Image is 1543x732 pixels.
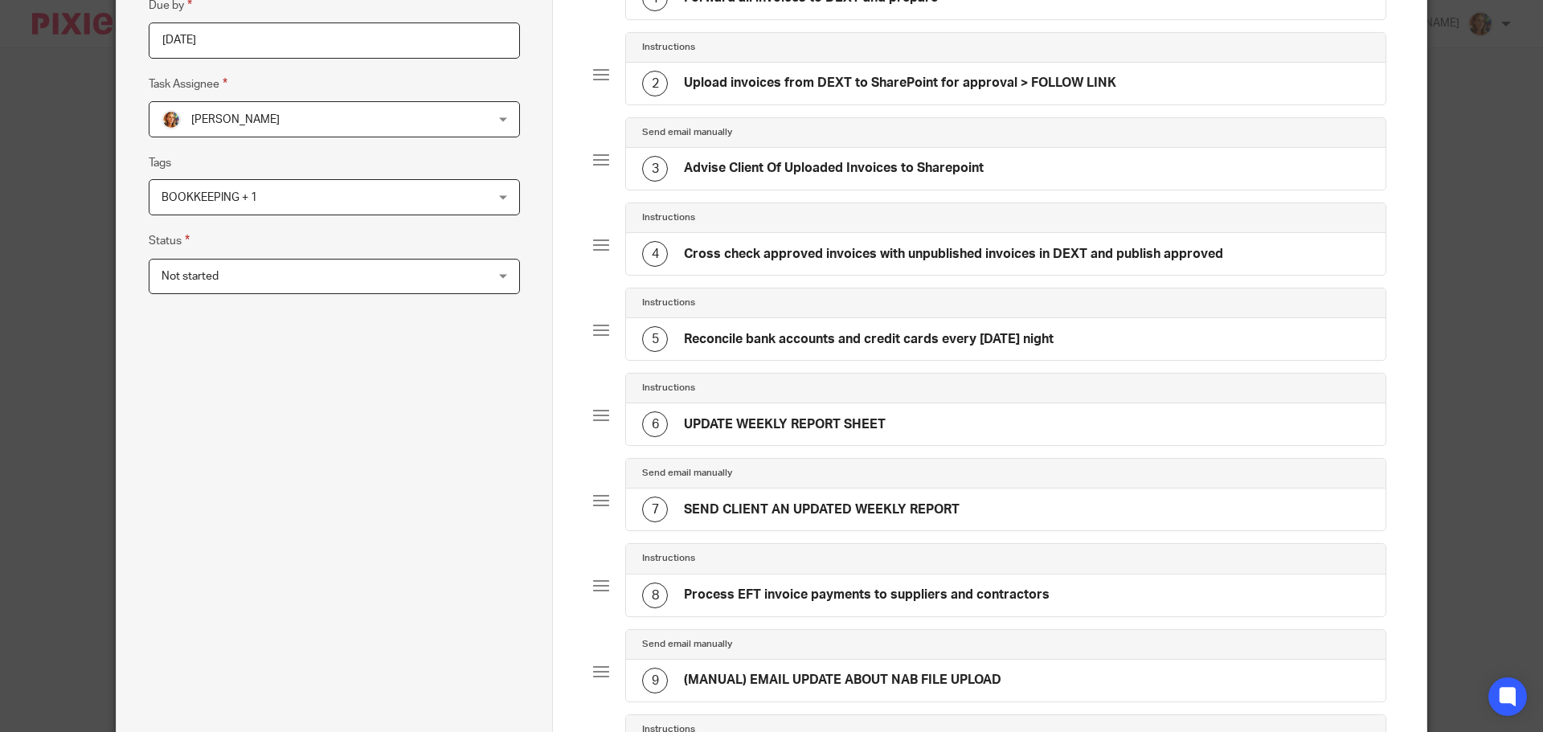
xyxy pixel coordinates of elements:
[684,501,960,518] h4: SEND CLIENT AN UPDATED WEEKLY REPORT
[642,296,695,309] h4: Instructions
[684,75,1116,92] h4: Upload invoices from DEXT to SharePoint for approval > FOLLOW LINK
[642,583,668,608] div: 8
[149,231,190,250] label: Status
[642,156,668,182] div: 3
[642,411,668,437] div: 6
[684,246,1223,263] h4: Cross check approved invoices with unpublished invoices in DEXT and publish approved
[149,75,227,93] label: Task Assignee
[162,192,257,203] span: BOOKKEEPING + 1
[162,271,219,282] span: Not started
[642,497,668,522] div: 7
[642,382,695,395] h4: Instructions
[642,668,668,693] div: 9
[684,331,1054,348] h4: Reconcile bank accounts and credit cards every [DATE] night
[149,22,520,59] input: Pick a date
[191,114,280,125] span: [PERSON_NAME]
[162,110,181,129] img: Avatar.png
[684,587,1050,603] h4: Process EFT invoice payments to suppliers and contractors
[684,416,886,433] h4: UPDATE WEEKLY REPORT SHEET
[642,241,668,267] div: 4
[149,155,171,171] label: Tags
[642,126,732,139] h4: Send email manually
[642,552,695,565] h4: Instructions
[642,41,695,54] h4: Instructions
[642,211,695,224] h4: Instructions
[642,326,668,352] div: 5
[684,160,984,177] h4: Advise Client Of Uploaded Invoices to Sharepoint
[642,71,668,96] div: 2
[642,467,732,480] h4: Send email manually
[684,672,1001,689] h4: (MANUAL) EMAIL UPDATE ABOUT NAB FILE UPLOAD
[642,638,732,651] h4: Send email manually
